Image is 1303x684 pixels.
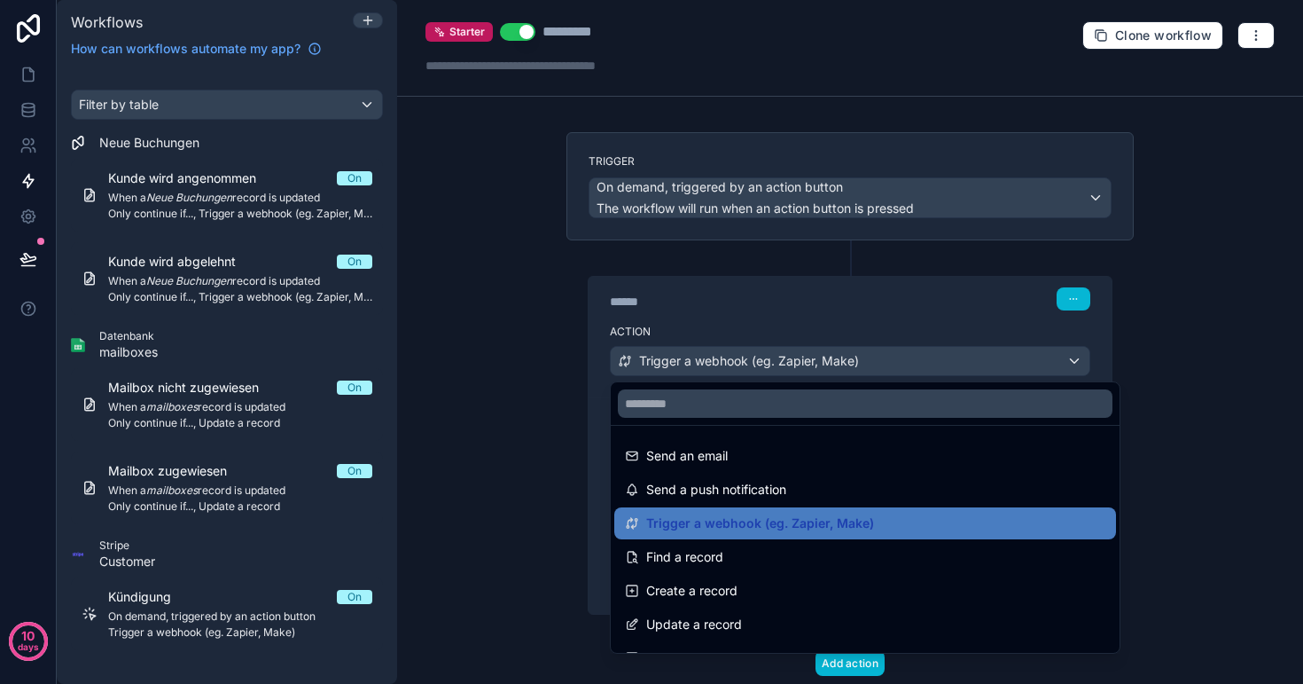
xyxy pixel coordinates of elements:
[646,580,737,601] span: Create a record
[646,648,736,669] span: Delete a record
[646,445,728,467] span: Send an email
[646,614,742,635] span: Update a record
[646,479,786,500] span: Send a push notification
[646,546,723,568] span: Find a record
[646,513,874,534] span: Trigger a webhook (eg. Zapier, Make)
